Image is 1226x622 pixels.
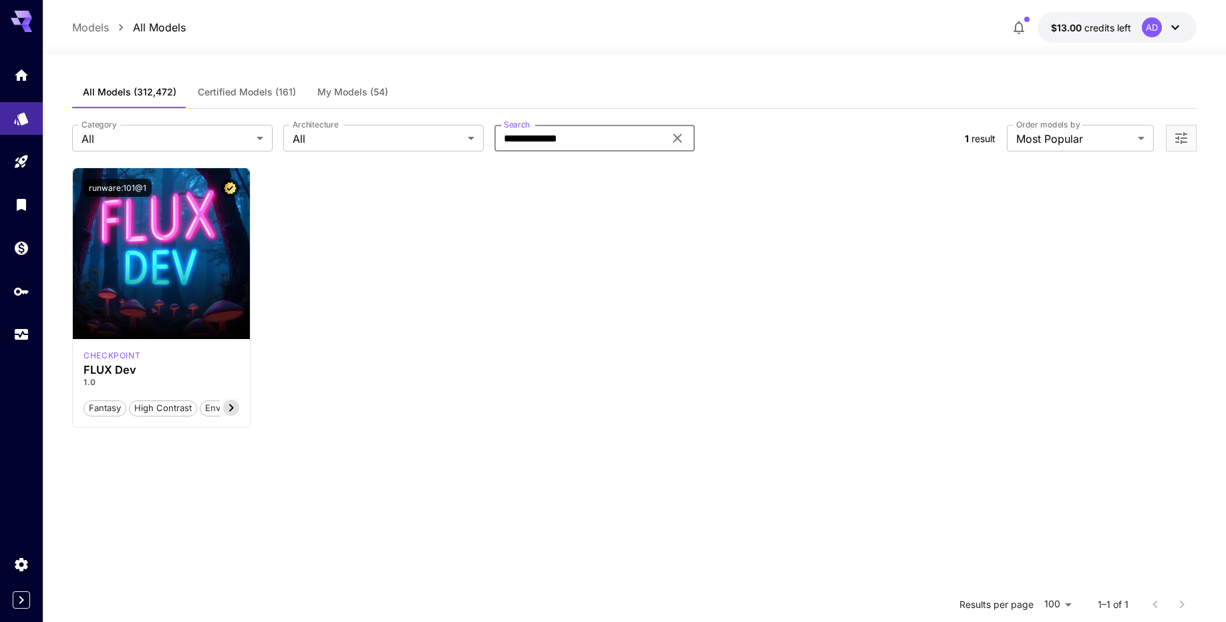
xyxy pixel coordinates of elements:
[971,133,995,144] span: result
[13,67,29,83] div: Home
[13,106,29,123] div: Models
[293,131,462,147] span: All
[1016,131,1132,147] span: Most Popular
[1142,17,1162,37] div: AD
[84,364,239,376] h3: FLUX Dev
[1098,598,1128,611] p: 1–1 of 1
[221,179,239,197] button: Certified Model – Vetted for best performance and includes a commercial license.
[1016,119,1080,130] label: Order models by
[72,19,186,35] nav: breadcrumb
[13,556,29,573] div: Settings
[84,350,140,362] p: checkpoint
[84,350,140,362] div: FLUX.1 D
[198,86,296,98] span: Certified Models (161)
[959,598,1034,611] p: Results per page
[13,196,29,213] div: Library
[84,179,152,197] button: runware:101@1
[1173,130,1189,147] button: Open more filters
[504,119,530,130] label: Search
[1038,12,1197,43] button: $12.99594AD
[82,119,117,130] label: Category
[72,19,109,35] a: Models
[200,402,262,415] span: Environment
[82,131,251,147] span: All
[200,399,263,416] button: Environment
[129,399,197,416] button: High Contrast
[84,402,126,415] span: Fantasy
[1039,595,1076,614] div: 100
[13,236,29,252] div: Wallet
[130,402,196,415] span: High Contrast
[13,591,30,609] button: Expand sidebar
[317,86,388,98] span: My Models (54)
[1051,21,1131,35] div: $12.99594
[133,19,186,35] a: All Models
[965,133,969,144] span: 1
[13,153,29,170] div: Playground
[84,399,126,416] button: Fantasy
[13,322,29,338] div: Usage
[84,376,239,388] p: 1.0
[1051,22,1084,33] span: $13.00
[13,283,29,300] div: API Keys
[83,86,176,98] span: All Models (312,472)
[1084,22,1131,33] span: credits left
[293,119,338,130] label: Architecture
